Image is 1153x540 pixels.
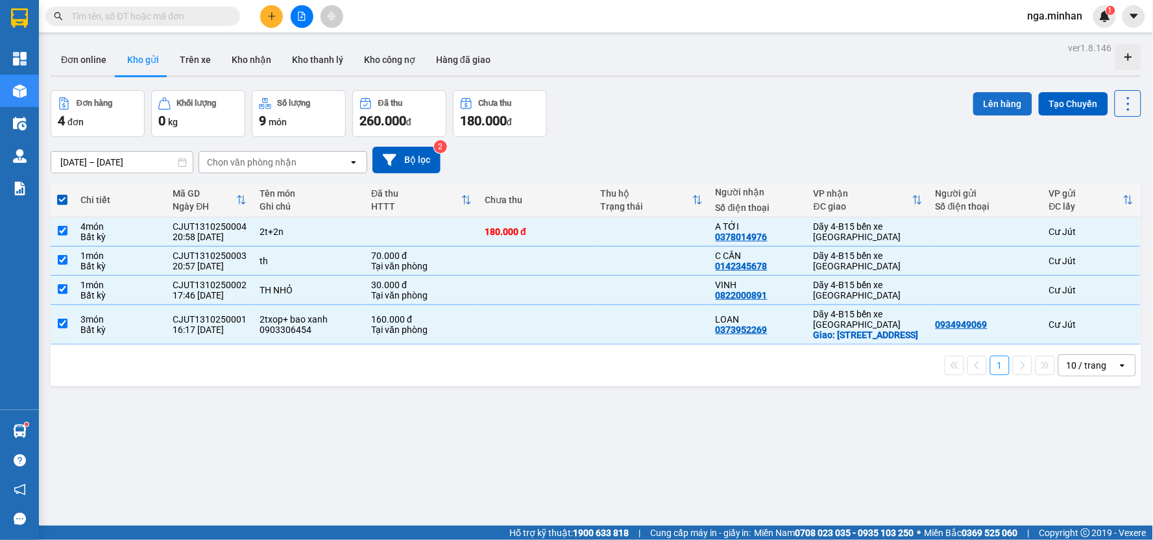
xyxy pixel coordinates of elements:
button: Đơn online [51,44,117,75]
div: Người nhận [716,187,801,197]
div: Đã thu [378,99,402,108]
button: Trên xe [169,44,221,75]
div: Chọn văn phòng nhận [207,156,297,169]
span: 180.000 [460,113,507,129]
div: Dãy 4-B15 bến xe [GEOGRAPHIC_DATA] [814,309,923,330]
span: Gửi: [11,12,31,26]
div: Ngày ĐH [173,201,236,212]
span: | [1028,526,1030,540]
span: Miền Bắc [925,526,1018,540]
input: Tìm tên, số ĐT hoặc mã đơn [71,9,225,23]
span: đ [406,117,411,127]
span: question-circle [14,454,26,467]
button: Bộ lọc [372,147,441,173]
span: plus [267,12,276,21]
button: 1 [990,356,1010,375]
span: Miền Nam [755,526,914,540]
div: 3 món [80,314,160,325]
div: 0142345678 [716,261,768,271]
sup: 1 [25,423,29,426]
div: Giao: số 18 đường số 7, KDC An Lạc - Bình TÂN [814,330,923,340]
div: Bất kỳ [80,261,160,271]
span: Cung cấp máy in - giấy in: [650,526,751,540]
button: Kho công nợ [354,44,426,75]
div: 1 món [80,280,160,290]
img: solution-icon [13,182,27,195]
button: file-add [291,5,313,28]
span: 260.000 [359,113,406,129]
div: ĐC lấy [1049,201,1123,212]
div: Chi tiết [80,195,160,205]
span: đơn [67,117,84,127]
div: Bất kỳ [80,232,160,242]
div: Người gửi [936,188,1036,199]
div: 0903306454 [260,325,358,335]
img: logo-vxr [11,8,28,28]
svg: open [1117,360,1128,371]
span: aim [327,12,336,21]
div: CJUT1310250004 [173,221,247,232]
div: 16:17 [DATE] [173,325,247,335]
div: Cư Jút [1049,319,1134,330]
span: kg [168,117,178,127]
div: ĐC giao [814,201,912,212]
img: warehouse-icon [13,149,27,163]
div: 0934949069 [936,319,988,330]
span: caret-down [1128,10,1140,22]
span: Hỗ trợ kỹ thuật: [509,526,629,540]
div: Số điện thoại [716,202,801,213]
div: ver 1.8.146 [1069,41,1112,55]
button: plus [260,5,283,28]
strong: 0369 525 060 [962,528,1018,538]
strong: 1900 633 818 [573,528,629,538]
div: Số điện thoại [936,201,1036,212]
button: Lên hàng [973,92,1032,116]
span: Nhận: [84,12,115,26]
span: 0 [158,113,165,129]
div: 20:58 [DATE] [173,232,247,242]
div: 30.000 đ [371,280,472,290]
div: HTTT [371,201,461,212]
span: 9 [259,113,266,129]
div: 2txop+ bao xanh [260,314,358,325]
input: Select a date range. [51,152,193,173]
div: Số lượng [278,99,311,108]
span: 4 [58,113,65,129]
div: Chưa thu [479,99,512,108]
div: CJUT1310250001 [173,314,247,325]
div: Thu hộ [600,188,692,199]
span: file-add [297,12,306,21]
button: caret-down [1123,5,1145,28]
div: 70.000 đ [371,251,472,261]
button: Tạo Chuyến [1039,92,1108,116]
div: Bất kỳ [80,290,160,301]
img: dashboard-icon [13,52,27,66]
span: search [54,12,63,21]
img: icon-new-feature [1099,10,1111,22]
th: Toggle SortBy [166,183,253,217]
div: 0822000891 [716,290,768,301]
div: Dãy 4-B15 bến xe [GEOGRAPHIC_DATA] [814,280,923,301]
button: Kho gửi [117,44,169,75]
div: 17:46 [DATE] [173,290,247,301]
strong: 0708 023 035 - 0935 103 250 [795,528,914,538]
span: | [638,526,640,540]
div: 0378014976 [716,232,768,242]
button: Kho nhận [221,44,282,75]
div: Đơn hàng [77,99,112,108]
div: Chưa thu [485,195,587,205]
div: VINH [84,58,216,73]
sup: 2 [434,140,447,153]
div: 1 món [80,251,160,261]
button: aim [321,5,343,28]
button: Kho thanh lý [282,44,354,75]
div: Cư Jút [1049,285,1134,295]
div: Dãy 4-B15 bến xe [GEOGRAPHIC_DATA] [814,251,923,271]
div: Khối lượng [177,99,217,108]
div: Bất kỳ [80,325,160,335]
div: Dãy 4-B15 bến xe [GEOGRAPHIC_DATA] [84,11,216,58]
img: warehouse-icon [13,84,27,98]
div: Trạng thái [600,201,692,212]
div: 4 món [80,221,160,232]
th: Toggle SortBy [365,183,478,217]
